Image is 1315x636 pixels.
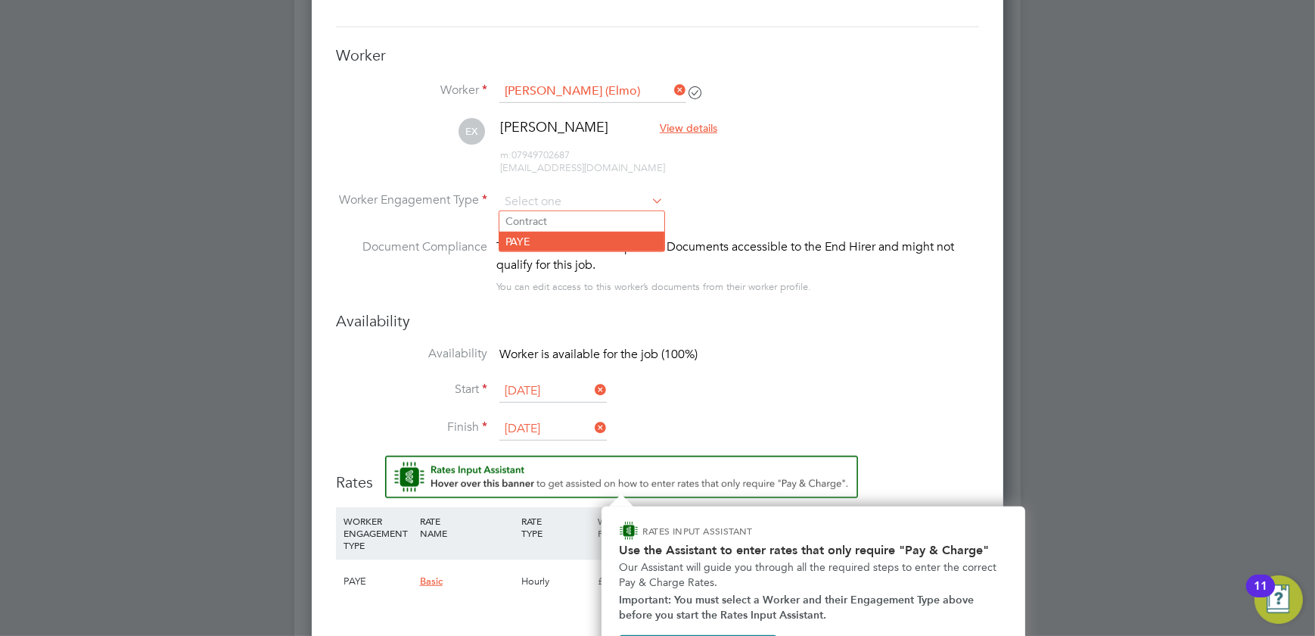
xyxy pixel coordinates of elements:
[336,456,979,492] h3: Rates
[336,45,979,65] h3: Worker
[499,211,664,231] li: Contract
[1254,575,1303,624] button: Open Resource Center, 11 new notifications
[500,148,511,161] span: m:
[620,543,1007,557] h2: Use the Assistant to enter rates that only require "Pay & Charge"
[500,161,665,174] span: [EMAIL_ADDRESS][DOMAIN_NAME]
[336,382,487,397] label: Start
[499,347,698,362] span: Worker is available for the job (100%)
[340,560,416,603] div: PAYE
[340,507,416,559] div: WORKER ENGAGEMENT TYPE
[643,525,833,538] p: RATES INPUT ASSISTANT
[336,419,487,435] label: Finish
[336,83,487,98] label: Worker
[336,311,979,331] h3: Availability
[518,560,594,603] div: Hourly
[620,594,978,622] strong: Important: You must select a Worker and their Engagement Type above before you start the Rates In...
[500,118,608,136] span: [PERSON_NAME]
[518,507,594,547] div: RATE TYPE
[496,238,979,274] div: This worker has no Compliance Documents accessible to the End Hirer and might not qualify for thi...
[620,560,1007,590] p: Our Assistant will guide you through all the required steps to enter the correct Pay & Charge Rates.
[336,192,487,208] label: Worker Engagement Type
[336,346,487,362] label: Availability
[499,191,664,214] input: Select one
[459,118,485,145] span: EX
[499,418,607,441] input: Select one
[336,238,487,293] label: Document Compliance
[499,380,607,403] input: Select one
[496,278,811,296] div: You can edit access to this worker’s documents from their worker profile.
[420,575,443,588] span: Basic
[594,507,670,547] div: WORKER PAY RATE
[1254,586,1267,606] div: 11
[620,522,638,540] img: ENGAGE Assistant Icon
[499,232,664,251] li: PAYE
[416,507,518,547] div: RATE NAME
[499,80,686,103] input: Search for...
[594,560,670,603] div: £0.00
[500,148,570,161] span: 07949702687
[385,456,858,498] button: Rate Assistant
[660,121,717,135] span: View details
